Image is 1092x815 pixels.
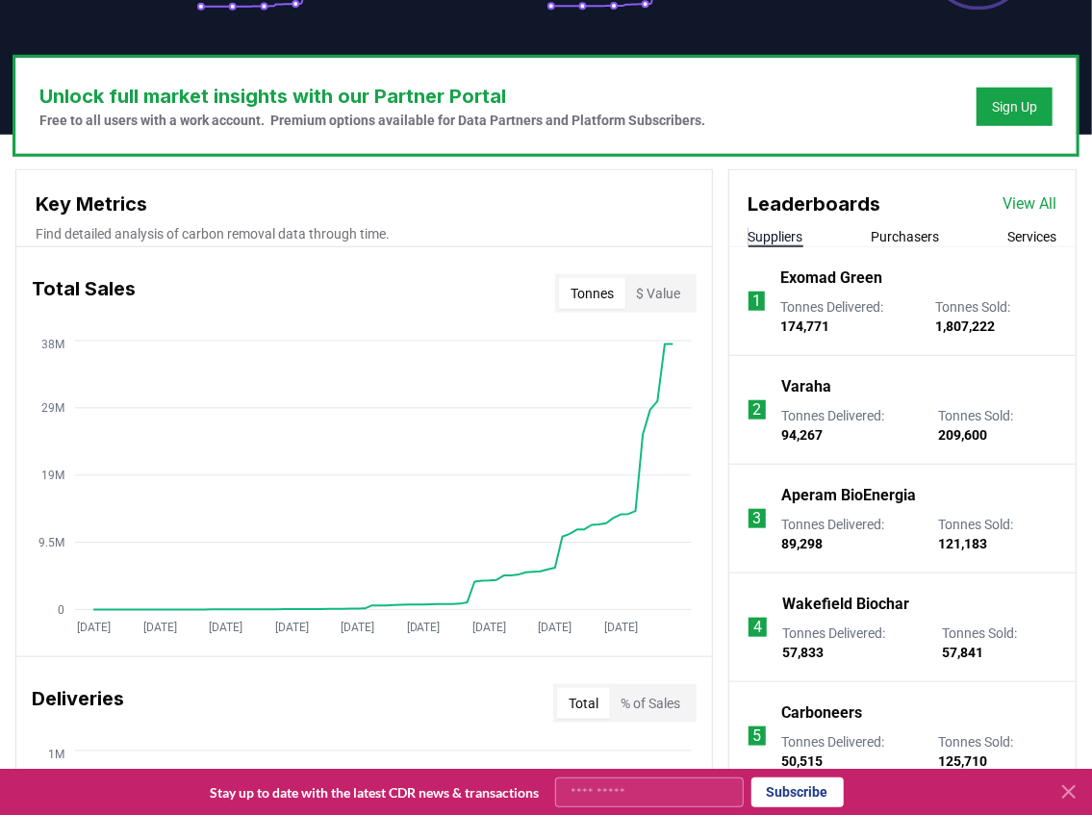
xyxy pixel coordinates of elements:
[557,688,610,719] button: Total
[39,82,705,111] h3: Unlock full market insights with our Partner Portal
[143,621,177,634] tspan: [DATE]
[559,278,625,309] button: Tonnes
[780,318,829,334] span: 174,771
[749,227,803,246] button: Suppliers
[77,621,111,634] tspan: [DATE]
[41,469,64,482] tspan: 19M
[625,278,693,309] button: $ Value
[782,624,923,662] p: Tonnes Delivered :
[41,401,64,415] tspan: 29M
[41,339,64,352] tspan: 38M
[938,427,987,443] span: 209,600
[753,725,762,748] p: 5
[753,507,762,530] p: 3
[781,732,919,771] p: Tonnes Delivered :
[36,190,693,218] h3: Key Metrics
[39,111,705,130] p: Free to all users with a work account. Premium options available for Data Partners and Platform S...
[871,227,939,246] button: Purchasers
[938,732,1056,771] p: Tonnes Sold :
[48,749,64,762] tspan: 1M
[1007,227,1056,246] button: Services
[749,190,881,218] h3: Leaderboards
[209,621,242,634] tspan: [DATE]
[753,398,762,421] p: 2
[782,593,909,616] a: Wakefield Biochar
[752,290,761,313] p: 1
[472,621,506,634] tspan: [DATE]
[32,274,136,313] h3: Total Sales
[781,484,916,507] a: Aperam BioEnergia
[781,536,823,551] span: 89,298
[781,515,919,553] p: Tonnes Delivered :
[341,621,374,634] tspan: [DATE]
[936,318,996,334] span: 1,807,222
[938,753,987,769] span: 125,710
[539,621,572,634] tspan: [DATE]
[407,621,441,634] tspan: [DATE]
[942,645,983,660] span: 57,841
[942,624,1056,662] p: Tonnes Sold :
[780,297,916,336] p: Tonnes Delivered :
[36,224,693,243] p: Find detailed analysis of carbon removal data through time.
[753,616,762,639] p: 4
[38,536,64,549] tspan: 9.5M
[781,375,831,398] a: Varaha
[1003,192,1056,216] a: View All
[32,684,124,723] h3: Deliveries
[992,97,1037,116] a: Sign Up
[781,427,823,443] span: 94,267
[604,621,638,634] tspan: [DATE]
[781,753,823,769] span: 50,515
[938,536,987,551] span: 121,183
[58,603,64,617] tspan: 0
[938,515,1056,553] p: Tonnes Sold :
[936,297,1056,336] p: Tonnes Sold :
[275,621,309,634] tspan: [DATE]
[781,406,919,445] p: Tonnes Delivered :
[782,645,824,660] span: 57,833
[977,88,1053,126] button: Sign Up
[938,406,1056,445] p: Tonnes Sold :
[780,267,882,290] a: Exomad Green
[610,688,693,719] button: % of Sales
[781,701,862,725] a: Carboneers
